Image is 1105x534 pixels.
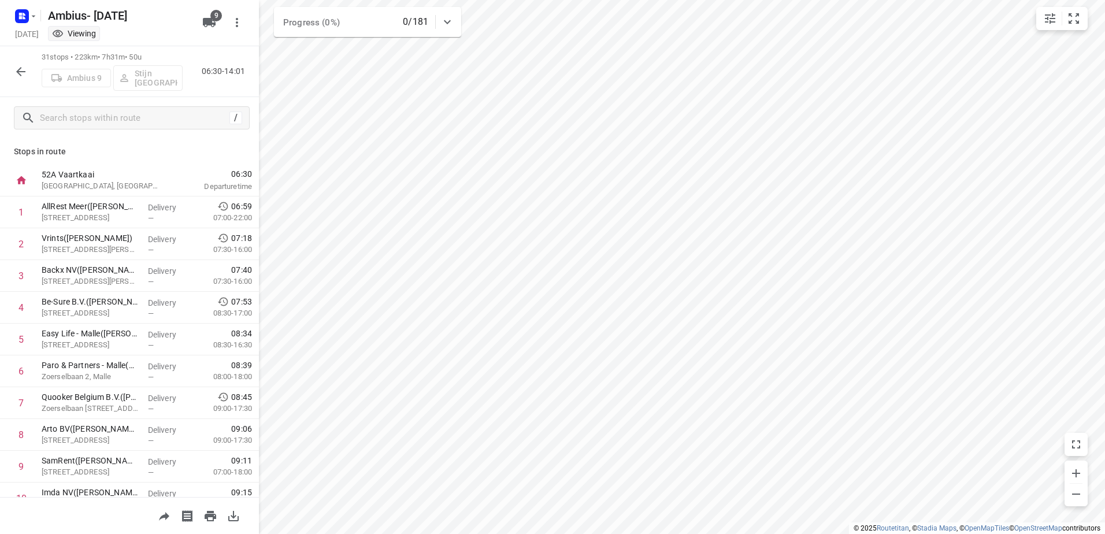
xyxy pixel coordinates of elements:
[229,112,242,124] div: /
[148,246,154,254] span: —
[42,435,139,446] p: [STREET_ADDRESS]
[217,296,229,307] svg: Early
[148,309,154,318] span: —
[42,169,162,180] p: 52A Vaartkaai
[52,28,96,39] div: You are currently in view mode. To make any changes, go to edit project.
[199,510,222,521] span: Print route
[42,487,139,498] p: Imda NV([PERSON_NAME])
[42,339,139,351] p: Antwerpsesteenweg 305, Malle
[198,11,221,34] button: 9
[18,239,24,250] div: 2
[965,524,1009,532] a: OpenMapTiles
[148,436,154,445] span: —
[225,11,249,34] button: More
[1062,7,1085,30] button: Fit zoom
[148,329,191,340] p: Delivery
[176,510,199,521] span: Print shipping labels
[148,202,191,213] p: Delivery
[42,244,139,255] p: [STREET_ADDRESS][PERSON_NAME]
[231,391,252,403] span: 08:45
[148,297,191,309] p: Delivery
[18,461,24,472] div: 9
[42,52,183,63] p: 31 stops • 223km • 7h31m • 50u
[42,232,139,244] p: Vrints([PERSON_NAME])
[217,232,229,244] svg: Early
[176,181,252,192] p: Departure time
[42,264,139,276] p: Backx NV([PERSON_NAME])
[210,10,222,21] span: 9
[42,328,139,339] p: Easy Life - Malle(Eveline Van Heers)
[202,65,250,77] p: 06:30-14:01
[283,17,340,28] span: Progress (0%)
[195,403,252,414] p: 09:00-17:30
[42,391,139,403] p: Quooker Belgium B.V.(Tine Slegers)
[195,307,252,319] p: 08:30-17:00
[148,373,154,381] span: —
[231,359,252,371] span: 08:39
[42,180,162,192] p: [GEOGRAPHIC_DATA], [GEOGRAPHIC_DATA]
[917,524,956,532] a: Stadia Maps
[403,15,428,29] p: 0/181
[217,201,229,212] svg: Early
[217,391,229,403] svg: Early
[42,466,139,478] p: [STREET_ADDRESS]
[854,524,1100,532] li: © 2025 , © , © © contributors
[148,361,191,372] p: Delivery
[195,244,252,255] p: 07:30-16:00
[42,359,139,371] p: Paro & Partners - Malle(Zonhild)
[231,423,252,435] span: 09:06
[18,334,24,345] div: 5
[231,455,252,466] span: 09:11
[18,302,24,313] div: 4
[42,423,139,435] p: Arto BV([PERSON_NAME])
[195,435,252,446] p: 09:00-17:30
[148,468,154,477] span: —
[148,392,191,404] p: Delivery
[231,487,252,498] span: 09:15
[148,233,191,245] p: Delivery
[195,276,252,287] p: 07:30-16:00
[231,296,252,307] span: 07:53
[1014,524,1062,532] a: OpenStreetMap
[1039,7,1062,30] button: Map settings
[18,270,24,281] div: 3
[274,7,461,37] div: Progress (0%)0/181
[148,214,154,222] span: —
[231,264,252,276] span: 07:40
[42,403,139,414] p: Zoerselbaan [STREET_ADDRESS]
[42,212,139,224] p: [STREET_ADDRESS]
[14,146,245,158] p: Stops in route
[176,168,252,180] span: 06:30
[195,466,252,478] p: 07:00-18:00
[18,207,24,218] div: 1
[148,265,191,277] p: Delivery
[231,328,252,339] span: 08:34
[42,307,139,319] p: Antwerpsesteenweg 369, Malle
[877,524,909,532] a: Routetitan
[148,405,154,413] span: —
[148,277,154,286] span: —
[148,424,191,436] p: Delivery
[40,109,229,127] input: Search stops within route
[18,398,24,409] div: 7
[148,341,154,350] span: —
[42,201,139,212] p: AllRest Meer([PERSON_NAME])
[195,212,252,224] p: 07:00-22:00
[1036,7,1088,30] div: small contained button group
[195,371,252,383] p: 08:00-18:00
[148,456,191,468] p: Delivery
[231,232,252,244] span: 07:18
[222,510,245,521] span: Download route
[42,371,139,383] p: Zoerselbaan 2, Malle
[42,296,139,307] p: Be-Sure B.V.([PERSON_NAME])
[18,366,24,377] div: 6
[195,339,252,351] p: 08:30-16:30
[42,455,139,466] p: SamRent([PERSON_NAME])
[231,201,252,212] span: 06:59
[16,493,27,504] div: 10
[148,488,191,499] p: Delivery
[42,276,139,287] p: [STREET_ADDRESS][PERSON_NAME]
[18,429,24,440] div: 8
[153,510,176,521] span: Share route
